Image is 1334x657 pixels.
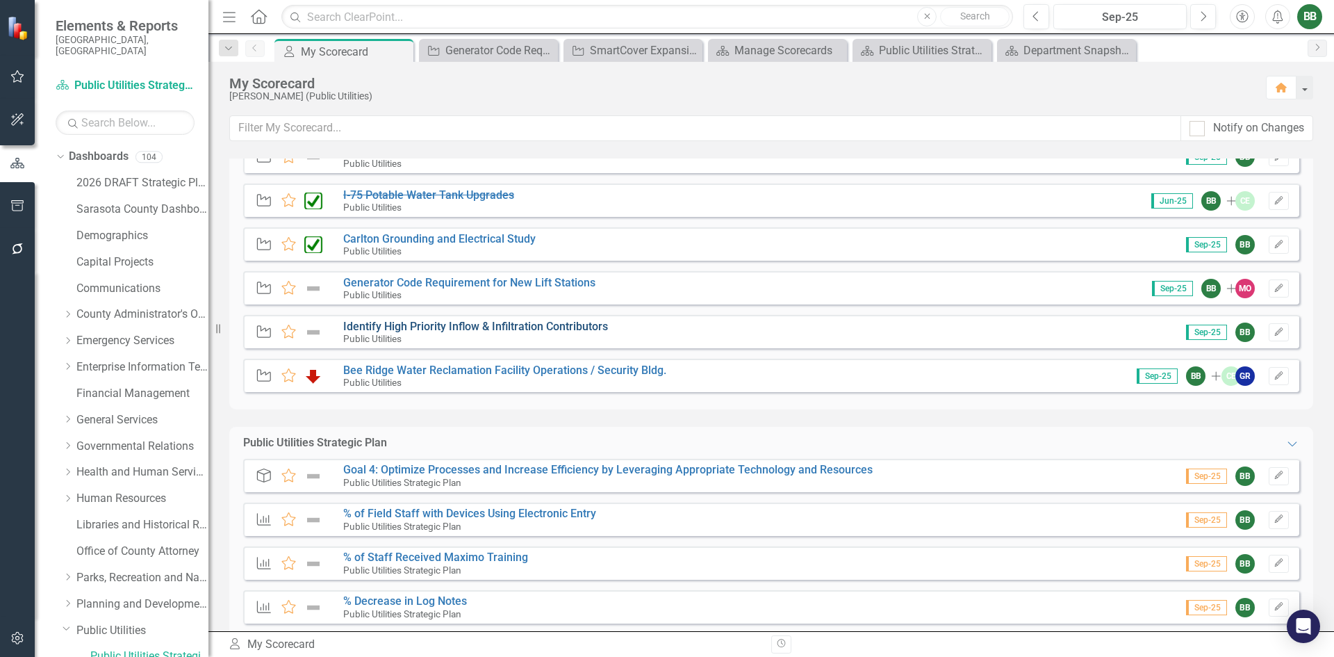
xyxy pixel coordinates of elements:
div: SmartCover Expansion, Phase II [590,42,699,59]
a: Generator Code Requirement for New Lift Stations [343,276,595,289]
button: Sep-25 [1053,4,1187,29]
a: Identify High Priority Inflow & Infiltration Contributors [343,320,608,333]
div: Notify on Changes [1213,120,1304,136]
a: Public Utilities Strategic Plan [56,78,195,94]
button: BB [1297,4,1322,29]
a: Communications [76,281,208,297]
small: Public Utilities Strategic Plan [343,477,461,488]
div: Department Snapshot [1023,42,1133,59]
div: My Scorecard [301,43,410,60]
a: County Administrator's Office [76,307,208,323]
a: Dashboards [69,149,129,165]
a: Generator Code Requirement for New Lift Stations [422,42,554,59]
span: Sep-25 [1186,469,1227,484]
img: Not Defined [304,512,322,528]
a: Human Resources [76,491,208,507]
span: Sep-25 [1186,237,1227,252]
a: Libraries and Historical Resources [76,517,208,533]
a: Office of County Attorney [76,544,208,560]
div: CE [1235,191,1255,211]
img: Below Plan [304,368,322,384]
a: Demographics [76,228,208,244]
small: Public Utilities [343,245,402,257]
div: 104 [135,151,163,163]
img: Completed [304,193,322,209]
a: Planning and Development Services [76,597,208,613]
img: Not Defined [304,555,322,572]
a: Parks, Recreation and Natural Resources [76,570,208,586]
div: [PERSON_NAME] (Public Utilities) [229,91,1252,102]
div: Public Utilities Strategic Plan [243,435,387,451]
a: Public Utilities Strategic Business Plan Home [856,42,988,59]
div: BB [1235,554,1255,574]
div: Public Utilities Strategic Business Plan Home [879,42,988,59]
small: [GEOGRAPHIC_DATA], [GEOGRAPHIC_DATA] [56,34,195,57]
div: BB [1235,467,1255,486]
div: BB [1235,323,1255,342]
div: My Scorecard [228,637,761,653]
div: GR [1235,366,1255,386]
a: Governmental Relations [76,439,208,455]
img: Not Defined [304,280,322,297]
small: Public Utilities Strategic Plan [343,608,461,619]
img: Not Defined [304,324,322,341]
a: SmartCover Expansion, Phase II [567,42,699,59]
div: BB [1235,235,1255,254]
span: Jun-25 [1151,193,1193,209]
small: Public Utilities [343,377,402,388]
img: Completed [304,236,322,253]
span: Sep-25 [1186,556,1227,571]
a: Public Utilities [76,623,208,639]
span: Elements & Reports [56,17,195,34]
span: Sep-25 [1186,600,1227,615]
a: Sarasota County Dashboard [76,202,208,218]
a: % Decrease in Log Notes [343,594,467,608]
a: General Services [76,412,208,428]
img: Not Defined [304,599,322,616]
div: CE [1221,366,1241,386]
a: Manage Scorecards [711,42,843,59]
div: BB [1186,366,1205,386]
div: Generator Code Requirement for New Lift Stations [445,42,554,59]
a: Enterprise Information Technology [76,359,208,375]
small: Public Utilities [343,158,402,169]
a: Financial Management [76,386,208,402]
div: Manage Scorecards [734,42,843,59]
img: ClearPoint Strategy [7,16,31,40]
a: Emergency Services [76,333,208,349]
span: Sep-25 [1152,281,1193,296]
img: Not Defined [304,468,322,485]
small: Public Utilities [343,202,402,213]
small: Public Utilities [343,333,402,344]
div: My Scorecard [229,76,1252,91]
a: Goal 4: Optimize Processes and Increase Efficiency by Leveraging Appropriate Technology and Resou... [343,463,873,476]
input: Search Below... [56,111,195,135]
div: MO [1235,279,1255,298]
div: BB [1201,279,1221,298]
a: Carlton Grounding and Electrical Study [343,232,536,245]
a: I-75 Potable Water Tank Upgrades [343,188,514,202]
div: Sep-25 [1058,9,1182,26]
span: Sep-25 [1186,325,1227,340]
small: Public Utilities Strategic Plan [343,521,461,532]
a: % of Field Staff with Devices Using Electronic Entry [343,507,596,520]
button: Search [940,7,1010,26]
a: Bee Ridge Water Reclamation Facility Operations / Security Bldg. [343,364,666,377]
div: BB [1201,191,1221,211]
div: BB [1235,510,1255,530]
a: Department Snapshot [1000,42,1133,59]
input: Search ClearPoint... [281,5,1013,29]
span: Sep-25 [1137,368,1178,384]
a: 2026 DRAFT Strategic Plan [76,175,208,191]
a: % of Staff Received Maximo Training [343,551,528,564]
a: Capital Projects [76,254,208,270]
small: Public Utilities [343,289,402,300]
small: Public Utilities Strategic Plan [343,565,461,576]
span: Search [960,10,990,22]
div: BB [1235,598,1255,617]
input: Filter My Scorecard... [229,115,1181,141]
div: Open Intercom Messenger [1287,610,1320,643]
span: Sep-25 [1186,512,1227,528]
